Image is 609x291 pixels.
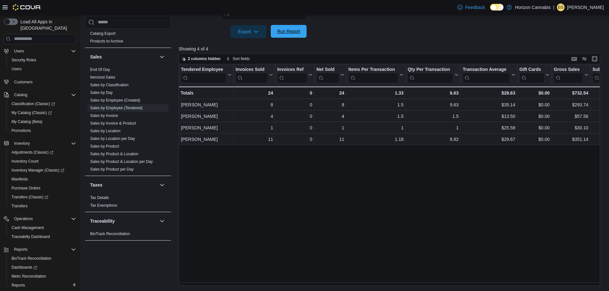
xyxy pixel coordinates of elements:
[554,66,583,83] div: Gross Sales
[90,151,138,157] span: Sales by Product & Location
[465,4,485,11] span: Feedback
[12,265,37,270] span: Dashboards
[90,167,134,172] a: Sales by Product per Day
[236,112,273,120] div: 4
[14,141,30,146] span: Inventory
[519,66,550,83] button: Gift Cards
[230,25,266,38] button: Export
[90,231,130,236] span: BioTrack Reconciliation
[9,157,76,165] span: Inventory Count
[9,281,76,289] span: Reports
[236,66,273,83] button: Invoices Sold
[277,135,312,143] div: 0
[9,233,76,241] span: Traceabilty Dashboard
[12,234,50,239] span: Traceabilty Dashboard
[9,202,30,210] a: Transfers
[181,66,226,73] div: Tendered Employee
[553,4,554,11] p: |
[9,175,76,183] span: Manifests
[90,159,153,164] a: Sales by Product & Location per Day
[463,89,515,97] div: $28.63
[277,89,312,97] div: 0
[158,217,166,225] button: Traceability
[1,139,79,148] button: Inventory
[271,25,307,38] button: Run Report
[6,202,79,211] button: Transfers
[316,112,344,120] div: 4
[12,159,39,164] span: Inventory Count
[12,91,76,99] span: Catalog
[90,90,113,95] a: Sales by Day
[12,128,31,133] span: Promotions
[90,136,135,141] a: Sales by Location per Day
[85,66,171,176] div: Sales
[554,112,588,120] div: $57.56
[348,124,404,132] div: 1
[408,89,458,97] div: 6.63
[9,224,76,232] span: Cash Management
[6,263,79,272] a: Dashboards
[90,75,115,80] span: Itemized Sales
[90,106,143,110] a: Sales by Employee (Tendered)
[12,225,44,230] span: Cash Management
[90,83,129,87] a: Sales by Classification
[6,99,79,108] a: Classification (Classic)
[236,66,268,83] div: Invoices Sold
[90,182,103,188] h3: Taxes
[90,39,123,43] a: Products to Archive
[12,66,21,72] span: Users
[9,224,46,232] a: Cash Management
[463,66,515,83] button: Transaction Average
[14,247,27,252] span: Reports
[9,264,40,271] a: Dashboards
[90,98,140,103] span: Sales by Employee (Created)
[9,56,76,64] span: Security Roles
[90,82,129,88] span: Sales by Classification
[9,56,39,64] a: Security Roles
[277,124,312,132] div: 0
[9,149,56,156] a: Adjustments (Classic)
[236,101,273,109] div: 8
[12,140,32,147] button: Inventory
[9,157,41,165] a: Inventory Count
[90,203,117,208] a: Tax Exemptions
[463,66,510,83] div: Transaction Average
[9,281,27,289] a: Reports
[348,135,404,143] div: 1.18
[519,66,544,83] div: Gift Card Sales
[519,135,550,143] div: $0.00
[554,135,588,143] div: $351.14
[316,135,344,143] div: 11
[515,4,550,11] p: Horizon Cannabis
[6,157,79,166] button: Inventory Count
[12,256,51,261] span: BioTrack Reconciliation
[6,193,79,202] a: Transfers (Classic)
[12,47,76,55] span: Users
[158,53,166,61] button: Sales
[9,255,76,262] span: BioTrack Reconciliation
[6,65,79,73] button: Users
[9,193,76,201] span: Transfers (Classic)
[12,186,41,191] span: Purchase Orders
[9,166,76,174] span: Inventory Manager (Classic)
[554,89,588,97] div: $732.54
[348,89,403,97] div: 1.33
[1,90,79,99] button: Catalog
[316,66,344,83] button: Net Sold
[1,47,79,56] button: Users
[316,66,339,83] div: Net Sold
[236,124,273,132] div: 1
[1,214,79,223] button: Operations
[9,118,45,126] a: My Catalog (Beta)
[12,101,55,106] span: Classification (Classic)
[158,181,166,189] button: Taxes
[316,124,344,132] div: 1
[14,49,24,54] span: Users
[9,100,58,108] a: Classification (Classic)
[557,4,565,11] div: Emmanuel Gatson
[348,112,404,120] div: 1.5
[236,135,273,143] div: 11
[519,66,544,73] div: Gift Cards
